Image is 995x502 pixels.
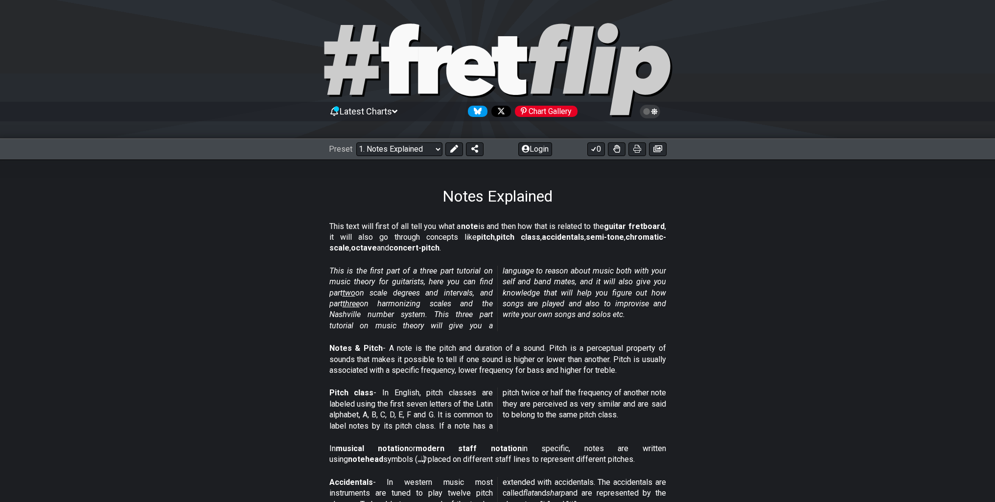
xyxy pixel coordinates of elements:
strong: notehead [348,455,383,464]
strong: Accidentals [329,478,373,487]
strong: modern staff notation [416,444,522,453]
a: #fretflip at Pinterest [511,106,578,117]
button: Print [628,142,646,156]
p: - A note is the pitch and duration of a sound. Pitch is a perceptual property of sounds that make... [329,343,666,376]
a: Follow #fretflip at Bluesky [464,106,487,117]
p: In or in specific, notes are written using symbols (𝅝 𝅗𝅥 𝅘𝅥 𝅘𝅥𝅮) placed on different staff lines to r... [329,443,666,465]
span: Toggle light / dark theme [645,107,656,116]
h1: Notes Explained [442,187,553,205]
select: Preset [356,142,442,156]
button: Edit Preset [445,142,463,156]
span: two [343,288,355,297]
button: Create image [649,142,667,156]
strong: semi-tone [586,232,624,242]
strong: octave [351,243,377,252]
div: Chart Gallery [515,106,578,117]
strong: musical notation [336,444,409,453]
button: 0 [587,142,605,156]
p: - In English, pitch classes are labeled using the first seven letters of the Latin alphabet, A, B... [329,388,666,432]
strong: Pitch class [329,388,374,397]
strong: Notes & Pitch [329,343,383,353]
strong: pitch [477,232,495,242]
button: Toggle Dexterity for all fretkits [608,142,625,156]
strong: guitar fretboard [604,222,665,231]
button: Share Preset [466,142,484,156]
button: Login [518,142,552,156]
strong: note [461,222,478,231]
a: Follow #fretflip at X [487,106,511,117]
span: Latest Charts [340,106,392,116]
strong: accidentals [542,232,584,242]
p: This text will first of all tell you what a is and then how that is related to the , it will also... [329,221,666,254]
span: Preset [329,144,352,154]
span: three [343,299,360,308]
strong: pitch class [496,232,540,242]
strong: concert-pitch [389,243,440,252]
em: flat [523,488,534,498]
em: This is the first part of a three part tutorial on music theory for guitarists, here you can find... [329,266,666,330]
em: sharp [546,488,565,498]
